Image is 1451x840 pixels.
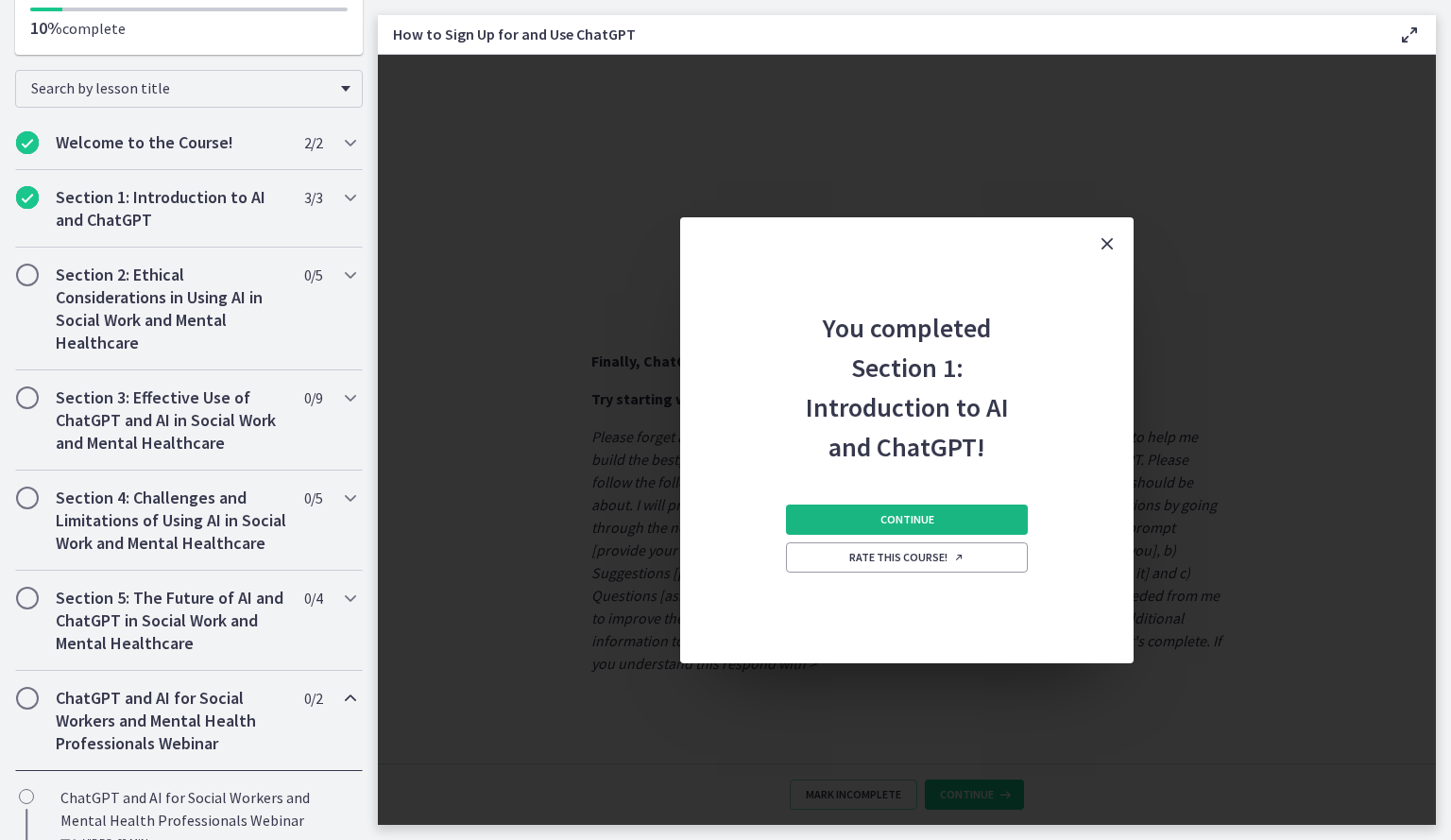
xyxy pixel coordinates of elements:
[56,131,286,154] h2: Welcome to the Course!
[1081,217,1134,270] button: Close
[30,17,348,40] p: complete
[304,487,322,509] span: 0 / 5
[15,70,363,108] div: Search by lesson title
[16,131,39,154] i: Completed
[56,264,286,354] h2: Section 2: Ethical Considerations in Using AI in Social Work and Mental Healthcare
[304,587,322,609] span: 0 / 4
[849,550,964,565] span: Rate this course!
[56,487,286,555] h2: Section 4: Challenges and Limitations of Using AI in Social Work and Mental Healthcare
[786,542,1028,573] a: Rate this course! Opens in a new window
[56,587,286,655] h2: Section 5: The Future of AI and ChatGPT in Social Work and Mental Healthcare
[304,264,322,286] span: 0 / 5
[16,186,39,209] i: Completed
[30,17,62,39] span: 10%
[304,386,322,409] span: 0 / 9
[304,131,322,154] span: 2 / 2
[786,505,1028,535] button: Continue
[304,687,322,710] span: 0 / 2
[393,23,1368,45] h3: How to Sign Up for and Use ChatGPT
[880,512,934,527] span: Continue
[953,552,964,563] i: Opens in a new window
[782,270,1032,467] h2: You completed Section 1: Introduction to AI and ChatGPT!
[304,186,322,209] span: 3 / 3
[56,386,286,454] h2: Section 3: Effective Use of ChatGPT and AI in Social Work and Mental Healthcare
[31,78,332,97] span: Search by lesson title
[56,687,286,755] h2: ChatGPT and AI for Social Workers and Mental Health Professionals Webinar
[56,186,286,231] h2: Section 1: Introduction to AI and ChatGPT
